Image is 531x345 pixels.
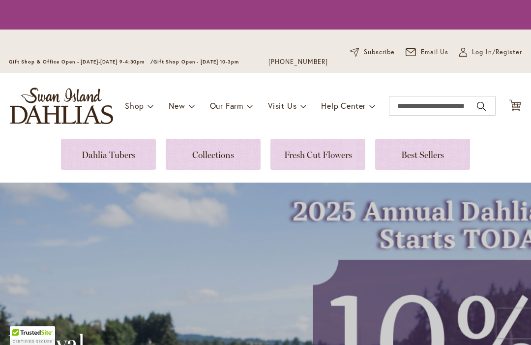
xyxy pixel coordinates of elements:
[125,100,144,111] span: Shop
[169,100,185,111] span: New
[153,59,239,65] span: Gift Shop Open - [DATE] 10-3pm
[459,47,522,57] a: Log In/Register
[321,100,366,111] span: Help Center
[10,88,113,124] a: store logo
[268,100,296,111] span: Visit Us
[210,100,243,111] span: Our Farm
[364,47,395,57] span: Subscribe
[9,59,153,65] span: Gift Shop & Office Open - [DATE]-[DATE] 9-4:30pm /
[477,98,486,114] button: Search
[350,47,395,57] a: Subscribe
[268,57,328,67] a: [PHONE_NUMBER]
[472,47,522,57] span: Log In/Register
[406,47,449,57] a: Email Us
[421,47,449,57] span: Email Us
